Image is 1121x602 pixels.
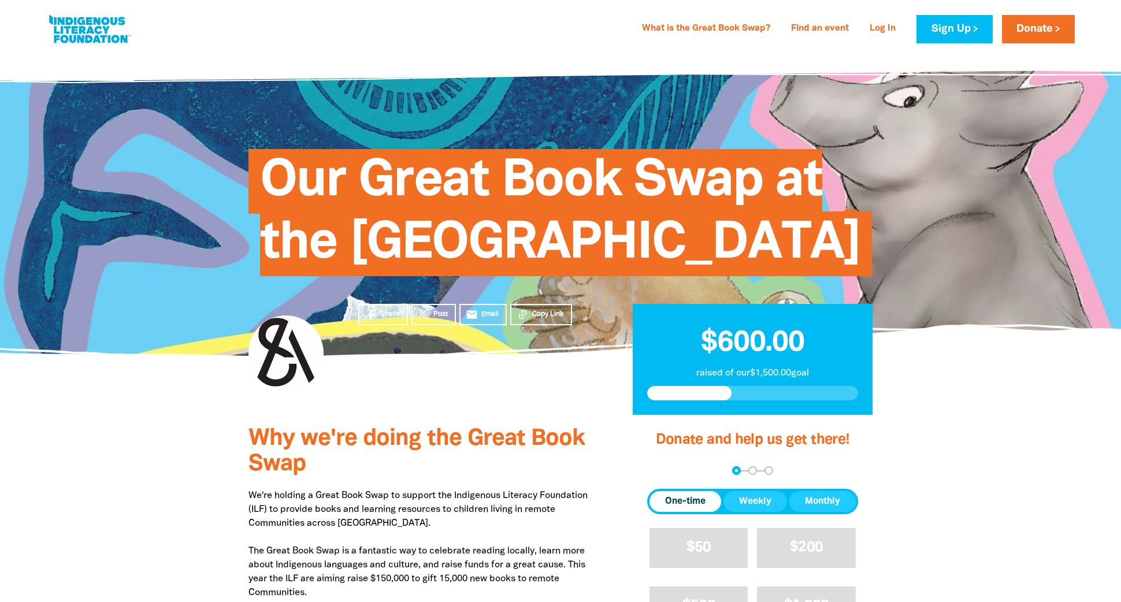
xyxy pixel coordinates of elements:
button: Navigate to step 2 of 3 to enter your details [748,466,757,475]
span: Post [433,309,448,319]
span: One-time [665,495,706,508]
button: One-time [649,491,721,512]
a: Share [358,304,408,325]
a: Post [411,304,456,325]
span: Weekly [739,495,771,508]
button: Weekly [723,491,787,512]
span: Share [380,309,400,319]
a: Log In [863,20,903,38]
button: Navigate to step 1 of 3 to enter your donation amount [732,466,741,475]
a: Sign Up [916,15,992,43]
p: raised of our $1,500.00 goal [647,366,858,380]
button: $50 [649,528,748,568]
span: Email [481,309,499,319]
span: $50 [686,541,711,554]
span: Donate and help us get there! [656,433,850,447]
span: $200 [790,541,823,554]
div: Donation frequency [647,489,858,514]
button: $200 [757,528,856,568]
span: Monthly [805,495,840,508]
button: Copy Link [510,304,572,325]
a: emailEmail [459,304,507,325]
button: Monthly [789,491,856,512]
a: Donate [1002,15,1075,43]
span: Our Great Book Swap at the [GEOGRAPHIC_DATA] [260,158,860,276]
span: $600.00 [701,330,804,356]
button: Navigate to step 3 of 3 to enter your payment details [764,466,773,475]
span: Copy Link [532,309,564,319]
span: Why we're doing the Great Book Swap [248,428,585,475]
a: Find an event [784,20,856,38]
i: email [466,309,478,321]
a: What is the Great Book Swap? [635,20,777,38]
